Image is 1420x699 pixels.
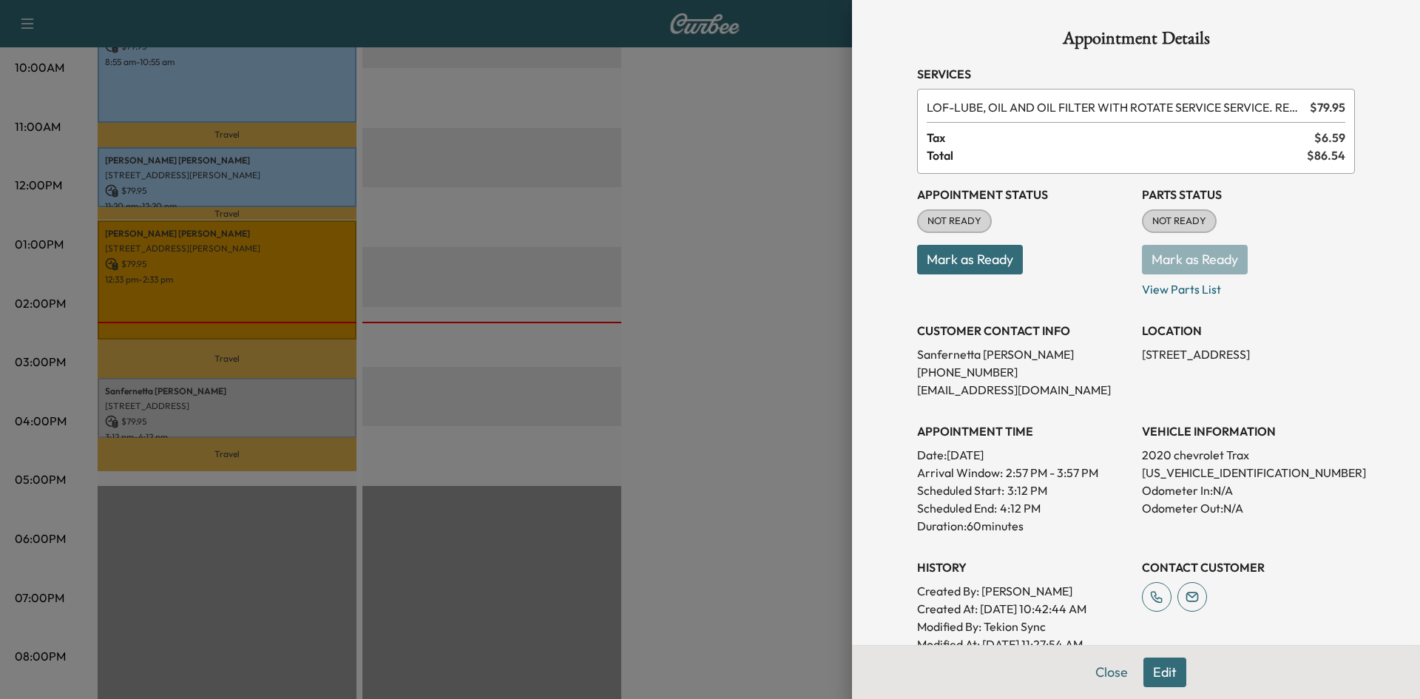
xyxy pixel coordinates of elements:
[917,186,1130,203] h3: Appointment Status
[917,517,1130,535] p: Duration: 60 minutes
[1143,658,1186,687] button: Edit
[1307,146,1345,164] span: $ 86.54
[1142,499,1355,517] p: Odometer Out: N/A
[1000,499,1041,517] p: 4:12 PM
[1142,446,1355,464] p: 2020 chevrolet Trax
[1006,464,1098,482] span: 2:57 PM - 3:57 PM
[917,635,1130,653] p: Modified At : [DATE] 11:27:54 AM
[917,345,1130,363] p: Sanfernetta [PERSON_NAME]
[1142,186,1355,203] h3: Parts Status
[917,322,1130,340] h3: CUSTOMER CONTACT INFO
[1142,464,1355,482] p: [US_VEHICLE_IDENTIFICATION_NUMBER]
[1142,422,1355,440] h3: VEHICLE INFORMATION
[919,214,990,229] span: NOT READY
[917,618,1130,635] p: Modified By : Tekion Sync
[917,499,997,517] p: Scheduled End:
[917,582,1130,600] p: Created By : [PERSON_NAME]
[917,600,1130,618] p: Created At : [DATE] 10:42:44 AM
[1086,658,1137,687] button: Close
[1143,214,1215,229] span: NOT READY
[927,146,1307,164] span: Total
[927,129,1314,146] span: Tax
[1142,345,1355,363] p: [STREET_ADDRESS]
[1142,322,1355,340] h3: LOCATION
[917,482,1004,499] p: Scheduled Start:
[1007,482,1047,499] p: 3:12 PM
[1310,98,1345,116] span: $ 79.95
[917,363,1130,381] p: [PHONE_NUMBER]
[917,558,1130,576] h3: History
[1142,558,1355,576] h3: CONTACT CUSTOMER
[917,30,1355,53] h1: Appointment Details
[917,464,1130,482] p: Arrival Window:
[917,446,1130,464] p: Date: [DATE]
[917,422,1130,440] h3: APPOINTMENT TIME
[1142,482,1355,499] p: Odometer In: N/A
[1142,274,1355,298] p: View Parts List
[917,381,1130,399] p: [EMAIL_ADDRESS][DOMAIN_NAME]
[927,98,1304,116] span: LUBE, OIL AND OIL FILTER WITH ROTATE SERVICE SERVICE. RESET OIL LIFE MONITOR. HAZARDOUS WASTE FEE...
[917,65,1355,83] h3: Services
[917,245,1023,274] button: Mark as Ready
[1314,129,1345,146] span: $ 6.59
